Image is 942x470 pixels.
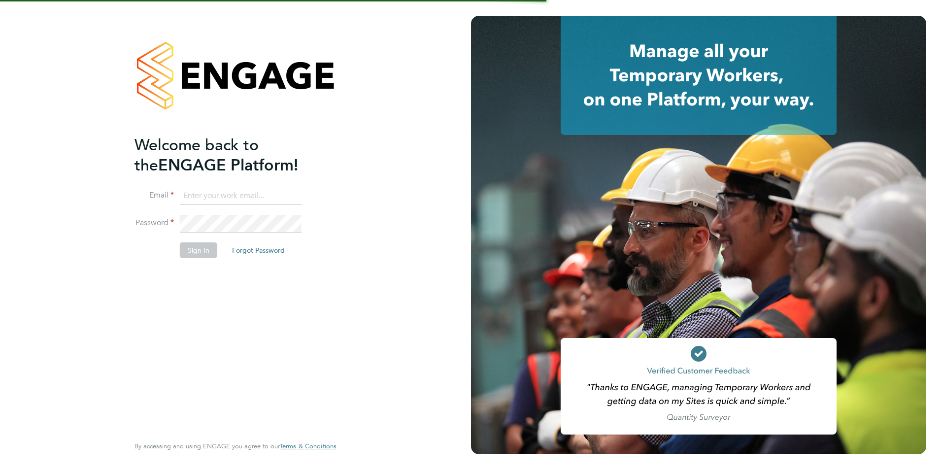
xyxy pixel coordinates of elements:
input: Enter your work email... [180,187,302,205]
label: Email [135,190,174,201]
span: Welcome back to the [135,135,259,175]
button: Forgot Password [224,242,293,258]
label: Password [135,218,174,228]
h2: ENGAGE Platform! [135,135,327,175]
a: Terms & Conditions [280,442,336,450]
button: Sign In [180,242,217,258]
span: By accessing and using ENGAGE you agree to our [135,442,336,450]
